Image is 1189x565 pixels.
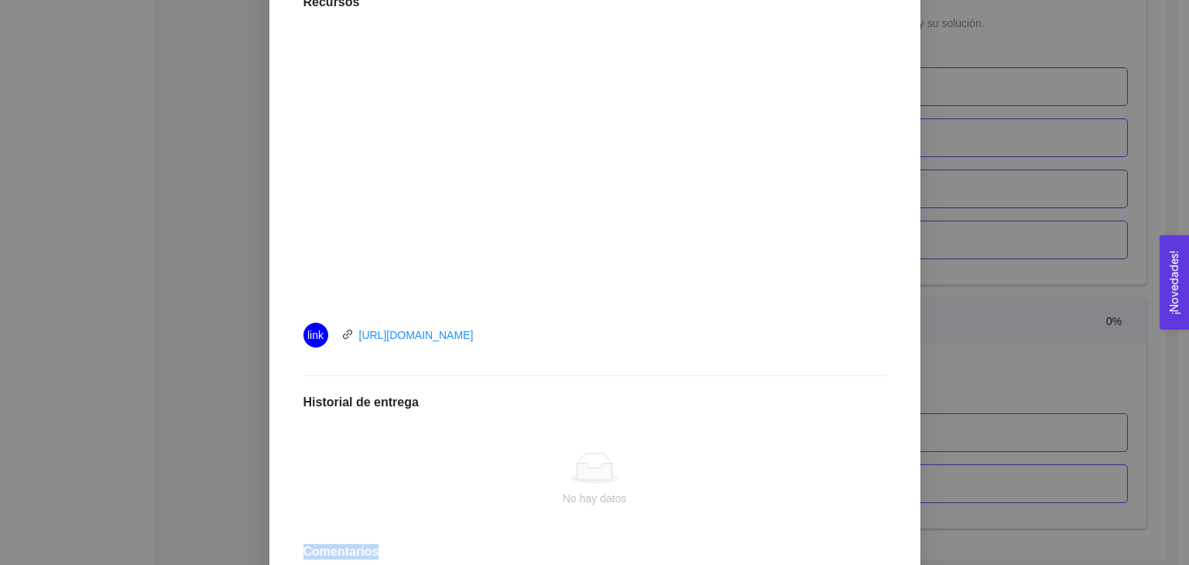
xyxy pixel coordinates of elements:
[1160,235,1189,330] button: Open Feedback Widget
[307,323,324,348] span: link
[359,329,474,341] a: [URL][DOMAIN_NAME]
[347,29,842,307] iframe: FORY 4
[303,395,886,410] h1: Historial de entrega
[316,490,874,507] div: No hay datos
[342,329,353,340] span: link
[303,544,886,560] h1: Comentarios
